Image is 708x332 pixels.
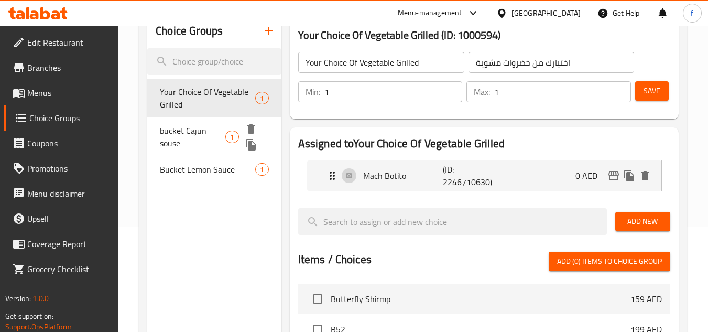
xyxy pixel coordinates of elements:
[226,132,238,142] span: 1
[4,80,118,105] a: Menus
[4,105,118,131] a: Choice Groups
[147,117,281,157] div: bucket Cajun souse1deleteduplicate
[644,84,660,98] span: Save
[5,292,31,305] span: Version:
[225,131,238,143] div: Choices
[32,292,49,305] span: 1.0.0
[549,252,670,271] button: Add (0) items to choice group
[147,157,281,182] div: Bucket Lemon Sauce1
[637,168,653,184] button: delete
[298,252,372,267] h2: Items / Choices
[160,124,225,149] span: bucket Cajun souse
[4,131,118,156] a: Coupons
[398,7,462,19] div: Menu-management
[29,112,110,124] span: Choice Groups
[27,137,110,149] span: Coupons
[156,23,223,39] h2: Choice Groups
[4,181,118,206] a: Menu disclaimer
[622,168,637,184] button: duplicate
[4,256,118,282] a: Grocery Checklist
[4,231,118,256] a: Coverage Report
[256,165,268,175] span: 1
[27,263,110,275] span: Grocery Checklist
[27,162,110,175] span: Promotions
[255,163,268,176] div: Choices
[27,212,110,225] span: Upsell
[511,7,581,19] div: [GEOGRAPHIC_DATA]
[363,169,443,182] p: Mach Botito
[147,48,281,75] input: search
[630,293,662,305] p: 159 AED
[243,137,259,153] button: duplicate
[160,163,255,176] span: Bucket Lemon Sauce
[557,255,662,268] span: Add (0) items to choice group
[624,215,662,228] span: Add New
[307,288,329,310] span: Select choice
[691,7,693,19] span: f
[147,79,281,117] div: Your Choice Of Vegetable Grilled1
[243,121,259,137] button: delete
[635,81,669,101] button: Save
[256,93,268,103] span: 1
[160,85,255,111] span: Your Choice Of Vegetable Grilled
[474,85,490,98] p: Max:
[306,85,320,98] p: Min:
[606,168,622,184] button: edit
[4,206,118,231] a: Upsell
[298,208,607,235] input: search
[298,27,670,44] h3: Your Choice Of Vegetable Grilled (ID: 1000594)
[5,309,53,323] span: Get support on:
[27,36,110,49] span: Edit Restaurant
[255,92,268,104] div: Choices
[27,238,110,250] span: Coverage Report
[4,156,118,181] a: Promotions
[27,61,110,74] span: Branches
[443,163,496,188] p: (ID: 2246710630)
[331,293,630,305] span: Butterfly Shirmp
[307,160,661,191] div: Expand
[298,156,670,196] li: Expand
[615,212,670,231] button: Add New
[298,136,670,152] h2: Assigned to Your Choice Of Vegetable Grilled
[575,169,606,182] p: 0 AED
[4,30,118,55] a: Edit Restaurant
[27,87,110,99] span: Menus
[4,55,118,80] a: Branches
[27,187,110,200] span: Menu disclaimer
